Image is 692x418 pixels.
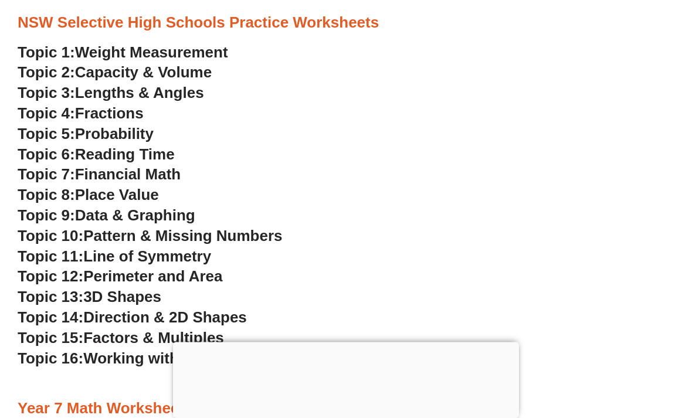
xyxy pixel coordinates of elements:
[18,105,75,123] span: Topic 4:
[18,248,211,266] a: Topic 11:Line of Symmetry
[18,227,83,245] span: Topic 10:
[18,186,75,204] span: Topic 8:
[75,105,144,123] span: Fractions
[18,227,282,245] a: Topic 10:Pattern & Missing Numbers
[18,64,212,81] a: Topic 2:Capacity & Volume
[83,288,161,306] span: 3D Shapes
[18,350,249,368] a: Topic 16:Working with Numbers
[83,329,224,347] span: Factors & Multiples
[83,350,249,368] span: Working with Numbers
[18,309,247,327] a: Topic 14:Direction & 2D Shapes
[18,207,195,225] a: Topic 9:Data & Graphing
[18,166,75,183] span: Topic 7:
[18,309,83,327] span: Topic 14:
[18,248,83,266] span: Topic 11:
[18,44,75,62] span: Topic 1:
[75,186,159,204] span: Place Value
[18,288,83,306] span: Topic 13:
[75,84,204,102] span: Lengths & Angles
[75,166,181,183] span: Financial Math
[18,350,83,368] span: Topic 16:
[18,186,159,204] a: Topic 8:Place Value
[18,84,204,102] a: Topic 3:Lengths & Angles
[18,125,154,143] a: Topic 5:Probability
[75,44,228,62] span: Weight Measurement
[75,207,195,225] span: Data & Graphing
[18,268,83,286] span: Topic 12:
[18,125,75,143] span: Topic 5:
[18,207,75,225] span: Topic 9:
[491,286,692,418] iframe: Chat Widget
[75,64,212,81] span: Capacity & Volume
[18,268,222,286] a: Topic 12:Perimeter and Area
[75,146,175,164] span: Reading Time
[18,288,161,306] a: Topic 13:3D Shapes
[18,84,75,102] span: Topic 3:
[18,146,175,164] a: Topic 6:Reading Time
[18,329,83,347] span: Topic 15:
[83,248,211,266] span: Line of Symmetry
[83,309,247,327] span: Direction & 2D Shapes
[75,125,154,143] span: Probability
[18,64,75,81] span: Topic 2:
[83,268,222,286] span: Perimeter and Area
[173,342,519,385] iframe: Advertisement
[18,146,75,164] span: Topic 6:
[18,166,181,183] a: Topic 7:Financial Math
[18,44,228,62] a: Topic 1:Weight Measurement
[18,329,224,347] a: Topic 15:Factors & Multiples
[83,227,282,245] span: Pattern & Missing Numbers
[18,105,144,123] a: Topic 4:Fractions
[18,13,674,33] h3: NSW Selective High Schools Practice Worksheets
